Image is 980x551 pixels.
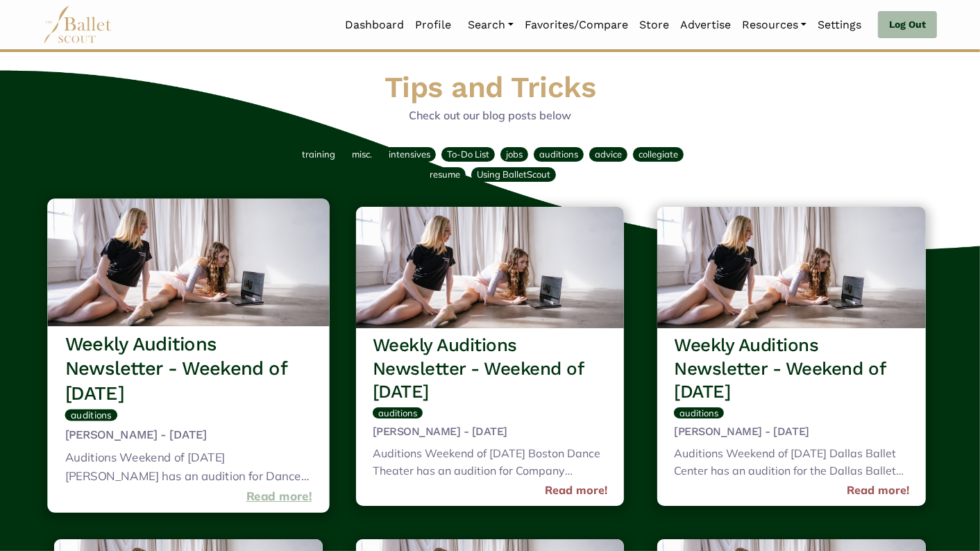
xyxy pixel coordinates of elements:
h3: Weekly Auditions Newsletter - Weekend of [DATE] [65,332,312,405]
img: header_image.img [356,207,625,328]
a: Favorites/Compare [519,10,634,40]
h5: [PERSON_NAME] - [DATE] [65,427,312,443]
a: Read more! [246,487,312,506]
h5: [PERSON_NAME] - [DATE] [373,425,608,439]
a: Profile [409,10,457,40]
span: misc. [352,149,372,160]
h1: Tips and Tricks [49,69,931,107]
span: Using BalletScout [477,169,550,180]
a: Settings [812,10,867,40]
span: auditions [71,409,112,421]
span: To-Do List [447,149,489,160]
div: Auditions Weekend of [DATE] Boston Dance Theater has an audition for Company Members and Trainees... [373,445,608,483]
span: jobs [506,149,523,160]
span: auditions [378,407,417,418]
span: auditions [539,149,578,160]
div: Auditions Weekend of [DATE] Dallas Ballet Center has an audition for the Dallas Ballet Company on... [674,445,909,483]
a: Dashboard [339,10,409,40]
a: Read more! [545,482,607,500]
a: Read more! [847,482,909,500]
a: Search [462,10,519,40]
a: Resources [736,10,812,40]
span: training [302,149,335,160]
a: Store [634,10,675,40]
h3: Weekly Auditions Newsletter - Weekend of [DATE] [674,334,909,404]
h3: Weekly Auditions Newsletter - Weekend of [DATE] [373,334,608,404]
a: Log Out [878,11,937,39]
span: intensives [389,149,430,160]
a: Advertise [675,10,736,40]
p: Check out our blog posts below [49,107,931,125]
div: Auditions Weekend of [DATE] [PERSON_NAME] has an audition for Dancers for the 2025/2026 season fr... [65,448,312,489]
span: advice [595,149,622,160]
span: auditions [679,407,718,418]
span: collegiate [639,149,678,160]
img: header_image.img [47,198,329,326]
img: header_image.img [657,207,926,328]
h5: [PERSON_NAME] - [DATE] [674,425,909,439]
span: resume [430,169,460,180]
